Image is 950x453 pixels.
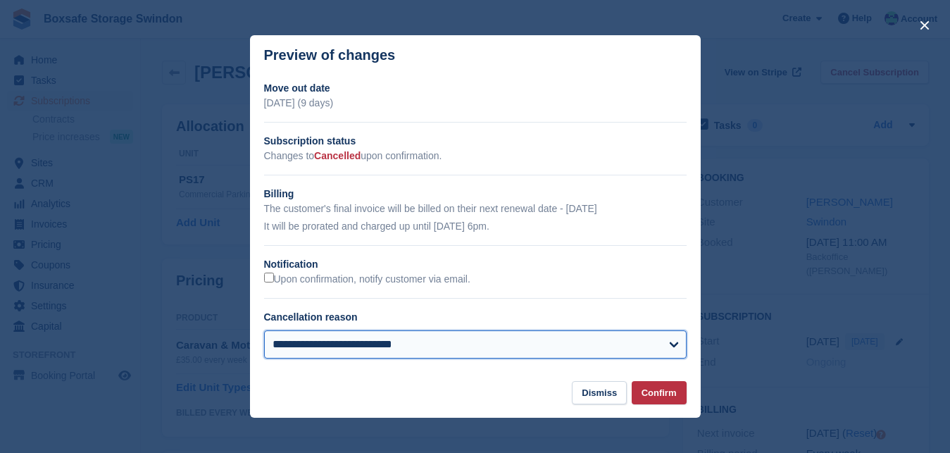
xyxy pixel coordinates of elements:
[264,311,358,323] label: Cancellation reason
[264,47,396,63] p: Preview of changes
[264,273,274,283] input: Upon confirmation, notify customer via email.
[264,219,687,234] p: It will be prorated and charged up until [DATE] 6pm.
[264,149,687,163] p: Changes to upon confirmation.
[264,96,687,111] p: [DATE] (9 days)
[632,381,687,404] button: Confirm
[314,150,361,161] span: Cancelled
[264,134,687,149] h2: Subscription status
[264,187,687,201] h2: Billing
[264,81,687,96] h2: Move out date
[264,201,687,216] p: The customer's final invoice will be billed on their next renewal date - [DATE]
[264,257,687,272] h2: Notification
[572,381,627,404] button: Dismiss
[913,14,936,37] button: close
[264,273,470,286] label: Upon confirmation, notify customer via email.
